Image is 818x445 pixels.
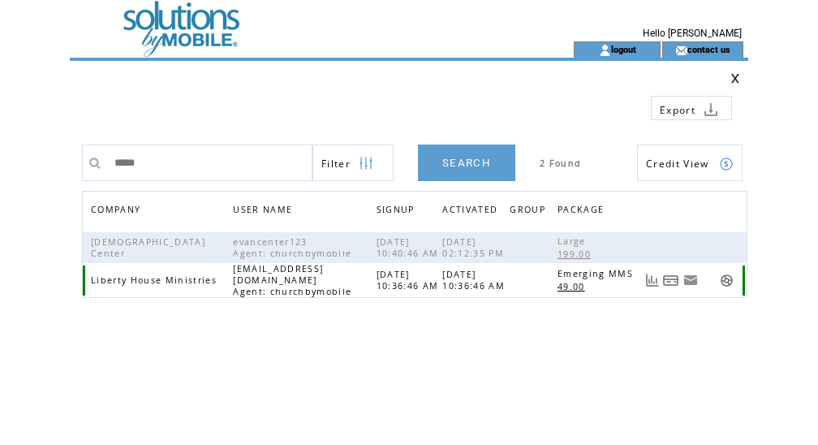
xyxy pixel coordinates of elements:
[651,96,732,120] a: Export
[442,200,502,223] span: ACTIVATED
[442,200,506,223] a: ACTIVATED
[702,274,716,287] a: View Profile
[637,145,743,181] a: Credit View
[675,44,687,57] img: contact_us_icon.gif
[720,274,734,287] a: Support
[645,274,659,287] a: View Usage
[558,247,599,261] a: 199.00
[233,204,296,214] a: USER NAME
[377,204,419,214] a: SIGNUP
[704,102,718,117] img: download.png
[646,157,709,171] span: Show Credits View
[377,200,419,223] span: SIGNUP
[719,157,734,171] img: credits.png
[611,44,636,54] a: logout
[91,200,144,223] span: COMPANY
[442,236,508,259] span: [DATE] 02:12:35 PM
[312,145,394,181] a: Filter
[687,44,730,54] a: contact us
[558,200,608,223] span: PACKAGE
[233,236,355,259] span: evancenter123 Agent: churchbymobile
[233,263,355,297] span: [EMAIL_ADDRESS][DOMAIN_NAME] Agent: churchbymobile
[540,158,581,169] span: 2 Found
[233,200,296,223] span: USER NAME
[359,145,373,182] img: filters.png
[418,145,515,181] a: SEARCH
[558,279,593,293] a: 49.00
[377,269,443,292] span: [DATE] 10:36:46 AM
[510,200,549,223] span: GROUP
[91,274,221,286] span: Liberty House Ministries
[558,281,589,292] span: 49.00
[663,274,679,287] a: View Bills
[510,200,553,223] a: GROUP
[643,28,742,39] span: Hello [PERSON_NAME]
[442,269,509,292] span: [DATE] 10:36:46 AM
[91,204,144,214] a: COMPANY
[558,235,590,247] span: Large
[683,273,698,287] a: Resend welcome email to this user
[558,248,595,260] span: 199.00
[558,200,612,223] a: PACKAGE
[321,157,351,171] span: Show filters
[599,44,611,57] img: account_icon.gif
[91,236,205,259] span: [DEMOGRAPHIC_DATA] Center
[660,103,695,117] span: Export to csv file
[377,236,443,259] span: [DATE] 10:40:46 AM
[558,268,637,279] span: Emerging MMS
